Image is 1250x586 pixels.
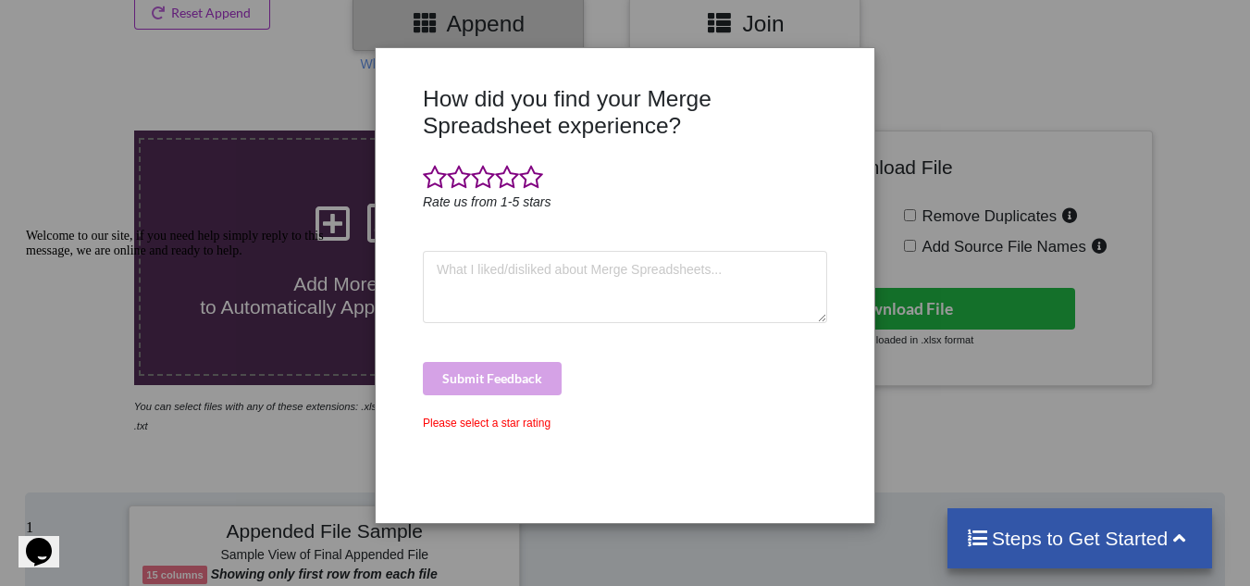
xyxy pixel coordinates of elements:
[7,7,340,37] div: Welcome to our site, if you need help simply reply to this message, we are online and ready to help.
[19,221,352,503] iframe: chat widget
[423,194,551,209] i: Rate us from 1-5 stars
[7,7,305,36] span: Welcome to our site, if you need help simply reply to this message, we are online and ready to help.
[423,85,827,140] h3: How did you find your Merge Spreadsheet experience?
[423,415,827,431] div: Please select a star rating
[19,512,78,567] iframe: chat widget
[966,527,1194,550] h4: Steps to Get Started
